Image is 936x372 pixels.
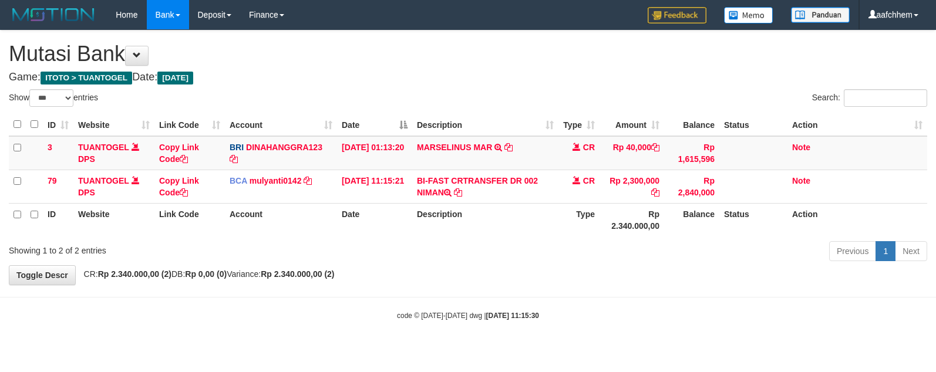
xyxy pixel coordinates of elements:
a: Copy mulyanti0142 to clipboard [304,176,312,185]
th: ID [43,203,73,236]
th: ID: activate to sort column ascending [43,113,73,136]
a: Previous [829,241,876,261]
span: CR [583,176,595,185]
div: Showing 1 to 2 of 2 entries [9,240,381,256]
th: Rp 2.340.000,00 [600,203,664,236]
td: BI-FAST CRTRANSFER DR 002 NIMAN [412,170,558,203]
a: mulyanti0142 [250,176,302,185]
a: Copy DINAHANGGRA123 to clipboard [230,154,238,164]
th: Amount: activate to sort column ascending [600,113,664,136]
a: TUANTOGEL [78,176,129,185]
img: MOTION_logo.png [9,6,98,23]
th: Status [719,203,787,236]
th: Type: activate to sort column ascending [558,113,600,136]
img: Feedback.jpg [648,7,706,23]
h4: Game: Date: [9,72,927,83]
a: Copy Rp 2,300,000 to clipboard [651,188,659,197]
strong: Rp 2.340.000,00 (2) [98,269,171,279]
th: Type [558,203,600,236]
a: Copy Rp 40,000 to clipboard [651,143,659,152]
a: 1 [876,241,895,261]
span: CR: DB: Variance: [78,269,335,279]
td: DPS [73,170,154,203]
td: Rp 40,000 [600,136,664,170]
th: Description: activate to sort column ascending [412,113,558,136]
th: Description [412,203,558,236]
small: code © [DATE]-[DATE] dwg | [397,312,539,320]
a: DINAHANGGRA123 [246,143,322,152]
label: Show entries [9,89,98,107]
td: Rp 2,840,000 [664,170,719,203]
td: Rp 2,300,000 [600,170,664,203]
th: Date: activate to sort column descending [337,113,412,136]
td: [DATE] 01:13:20 [337,136,412,170]
th: Action: activate to sort column ascending [787,113,927,136]
th: Link Code [154,203,225,236]
th: Account: activate to sort column ascending [225,113,337,136]
a: Note [792,143,810,152]
th: Website: activate to sort column ascending [73,113,154,136]
span: ITOTO > TUANTOGEL [41,72,132,84]
th: Link Code: activate to sort column ascending [154,113,225,136]
th: Website [73,203,154,236]
input: Search: [844,89,927,107]
th: Account [225,203,337,236]
span: CR [583,143,595,152]
span: BCA [230,176,247,185]
th: Balance [664,203,719,236]
span: 79 [48,176,57,185]
label: Search: [812,89,927,107]
img: Button%20Memo.svg [724,7,773,23]
a: MARSELINUS MAR [417,143,492,152]
span: [DATE] [157,72,193,84]
a: Note [792,176,810,185]
th: Status [719,113,787,136]
span: BRI [230,143,244,152]
a: Next [895,241,927,261]
th: Date [337,203,412,236]
a: Copy Link Code [159,143,199,164]
a: Copy BI-FAST CRTRANSFER DR 002 NIMAN to clipboard [454,188,462,197]
td: [DATE] 11:15:21 [337,170,412,203]
a: Copy Link Code [159,176,199,197]
select: Showentries [29,89,73,107]
a: Toggle Descr [9,265,76,285]
td: DPS [73,136,154,170]
th: Action [787,203,927,236]
td: Rp 1,615,596 [664,136,719,170]
th: Balance [664,113,719,136]
strong: [DATE] 11:15:30 [486,312,539,320]
strong: Rp 0,00 (0) [185,269,227,279]
a: TUANTOGEL [78,143,129,152]
h1: Mutasi Bank [9,42,927,66]
span: 3 [48,143,52,152]
strong: Rp 2.340.000,00 (2) [261,269,334,279]
img: panduan.png [791,7,850,23]
a: Copy MARSELINUS MAR to clipboard [504,143,513,152]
